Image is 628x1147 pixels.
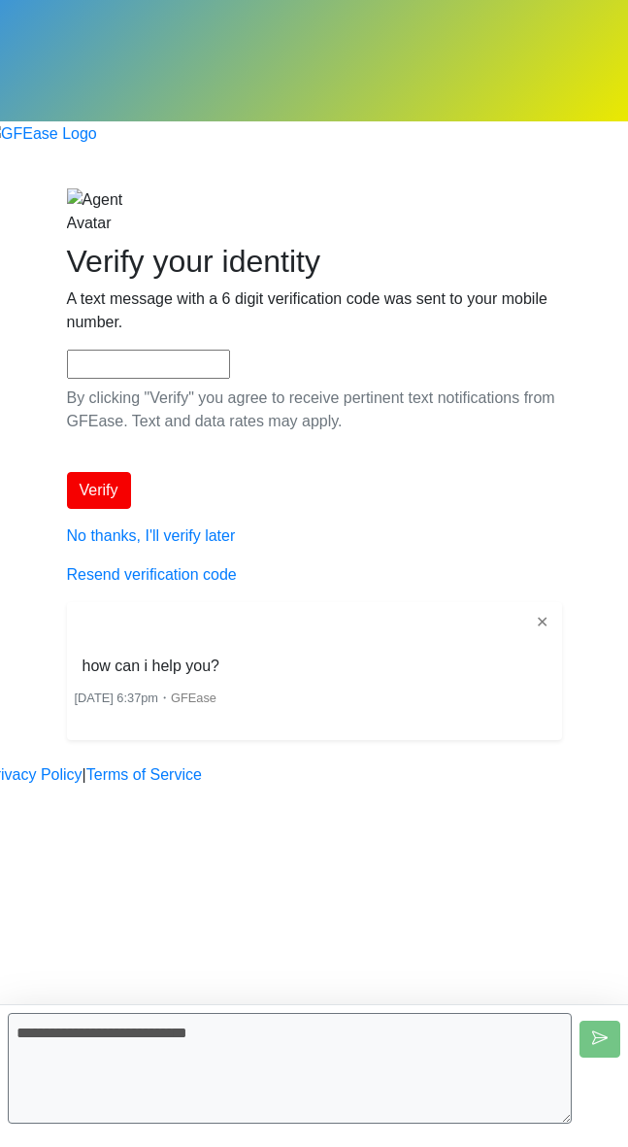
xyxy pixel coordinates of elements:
span: GFEase [171,691,216,705]
span: [DATE] 6:37pm [75,691,159,705]
img: Agent Avatar [67,188,125,235]
h2: Verify your identity [67,243,562,280]
p: A text message with a 6 digit verification code was sent to your mobile number. [67,287,562,334]
a: Resend verification code [67,566,237,583]
a: | [83,763,86,787]
button: Verify [67,472,131,509]
button: ✕ [530,610,554,635]
a: Terms of Service [86,763,202,787]
li: how can i help you? [75,651,227,682]
small: ・ [75,691,216,705]
p: By clicking "Verify" you agree to receive pertinent text notifications from GFEase. Text and data... [67,387,562,433]
a: No thanks, I'll verify later [67,527,236,544]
